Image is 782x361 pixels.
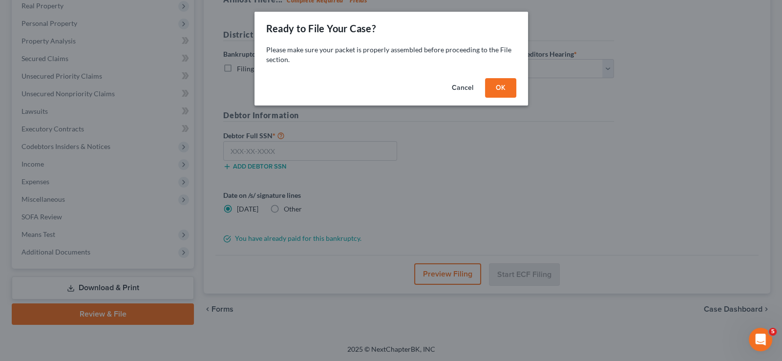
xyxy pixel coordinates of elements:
div: Ready to File Your Case? [266,21,376,35]
button: OK [485,78,516,98]
button: Cancel [444,78,481,98]
iframe: Intercom live chat [749,328,772,351]
p: Please make sure your packet is properly assembled before proceeding to the File section. [266,45,516,64]
span: 5 [769,328,777,336]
